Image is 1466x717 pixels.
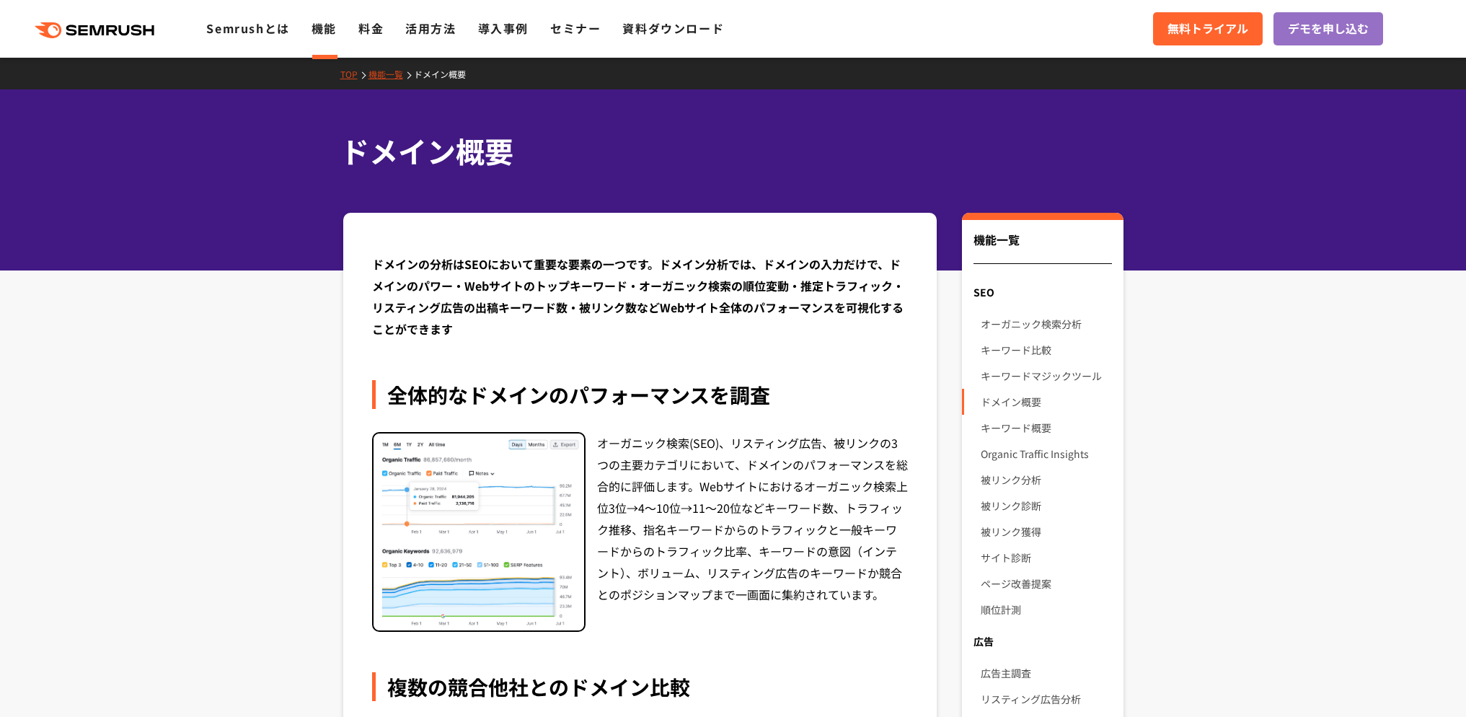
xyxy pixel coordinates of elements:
div: 機能一覧 [973,231,1111,264]
a: 被リンク獲得 [981,519,1111,545]
a: TOP [340,68,368,80]
a: ドメイン概要 [981,389,1111,415]
span: 無料トライアル [1167,19,1248,38]
a: 被リンク分析 [981,467,1111,493]
a: セミナー [550,19,601,37]
div: オーガニック検索(SEO)、リスティング広告、被リンクの3つの主要カテゴリにおいて、ドメインのパフォーマンスを総合的に評価します。Webサイトにおけるオーガニック検索上位3位→4～10位→11～... [597,432,909,633]
a: キーワード比較 [981,337,1111,363]
a: キーワード概要 [981,415,1111,441]
div: SEO [962,279,1123,305]
div: 複数の競合他社とのドメイン比較 [372,672,909,701]
a: サイト診断 [981,545,1111,571]
a: リスティング広告分析 [981,686,1111,712]
a: 無料トライアル [1153,12,1263,45]
span: デモを申し込む [1288,19,1369,38]
a: キーワードマジックツール [981,363,1111,389]
div: 全体的なドメインのパフォーマンスを調査 [372,380,909,409]
a: 順位計測 [981,597,1111,623]
a: Organic Traffic Insights [981,441,1111,467]
a: 広告主調査 [981,660,1111,686]
a: 機能一覧 [368,68,414,80]
a: 料金 [358,19,384,37]
a: ドメイン概要 [414,68,477,80]
a: 資料ダウンロード [622,19,724,37]
a: ページ改善提案 [981,571,1111,597]
img: 全体的なドメインのパフォーマンスを調査 [374,434,584,631]
h1: ドメイン概要 [340,130,1112,172]
a: Semrushとは [206,19,289,37]
div: 広告 [962,628,1123,654]
a: 導入事例 [478,19,529,37]
a: 活用方法 [405,19,456,37]
a: デモを申し込む [1273,12,1383,45]
a: オーガニック検索分析 [981,311,1111,337]
a: 被リンク診断 [981,493,1111,519]
a: 機能 [312,19,337,37]
div: ドメインの分析はSEOにおいて重要な要素の一つです。ドメイン分析では、ドメインの入力だけで、ドメインのパワー・Webサイトのトップキーワード・オーガニック検索の順位変動・推定トラフィック・リステ... [372,253,909,340]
